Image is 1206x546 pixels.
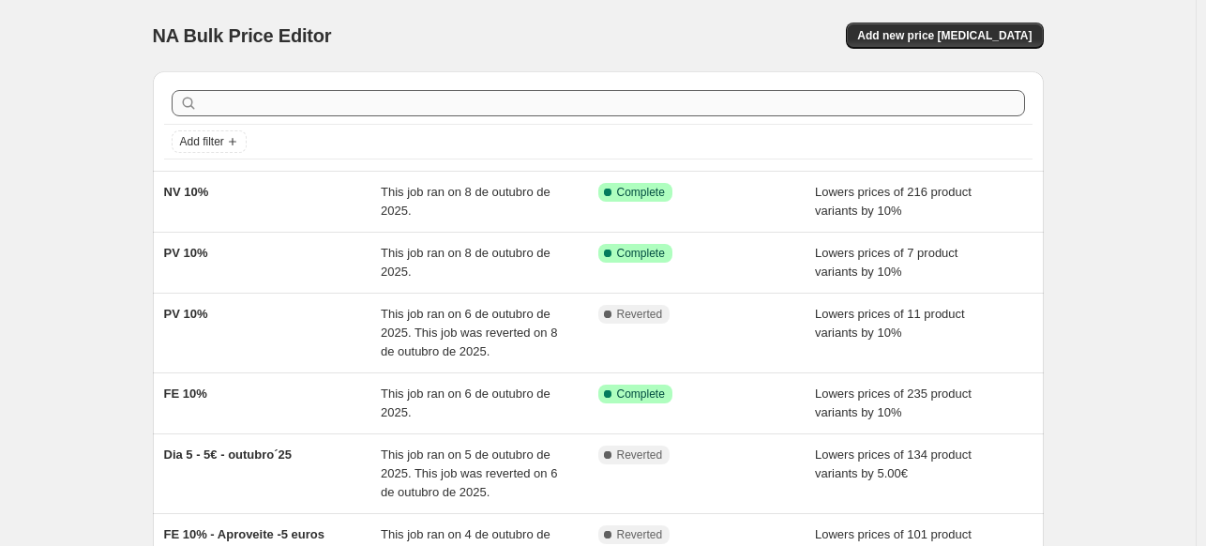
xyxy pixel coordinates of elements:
span: Dia 5 - 5€ - outubro´25 [164,447,293,462]
span: This job ran on 5 de outubro de 2025. This job was reverted on 6 de outubro de 2025. [381,447,557,499]
span: Lowers prices of 11 product variants by 10% [815,307,965,340]
span: Reverted [617,527,663,542]
span: Complete [617,246,665,261]
span: PV 10% [164,246,208,260]
span: This job ran on 6 de outubro de 2025. [381,387,550,419]
span: Lowers prices of 235 product variants by 10% [815,387,972,419]
span: FE 10% [164,387,207,401]
span: Lowers prices of 7 product variants by 10% [815,246,957,279]
span: This job ran on 8 de outubro de 2025. [381,246,550,279]
span: Complete [617,387,665,402]
span: PV 10% [164,307,208,321]
button: Add new price [MEDICAL_DATA] [846,23,1043,49]
span: Lowers prices of 216 product variants by 10% [815,185,972,218]
span: Reverted [617,307,663,322]
span: Add filter [180,134,224,149]
span: Complete [617,185,665,200]
span: This job ran on 8 de outubro de 2025. [381,185,550,218]
span: Lowers prices of 134 product variants by 5.00€ [815,447,972,480]
span: Add new price [MEDICAL_DATA] [857,28,1032,43]
span: Reverted [617,447,663,463]
span: NV 10% [164,185,209,199]
span: NA Bulk Price Editor [153,25,332,46]
button: Add filter [172,130,247,153]
span: This job ran on 6 de outubro de 2025. This job was reverted on 8 de outubro de 2025. [381,307,557,358]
